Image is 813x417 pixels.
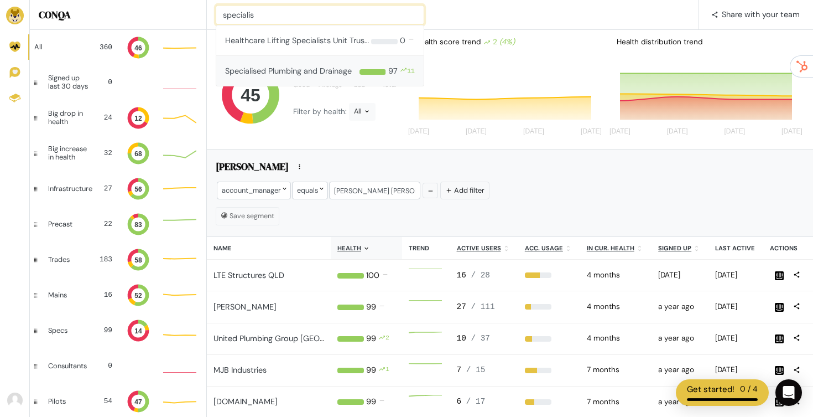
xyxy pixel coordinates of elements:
[30,207,206,242] a: Precast 22 83
[658,301,702,312] div: 2024-05-15 01:24pm
[587,301,645,312] div: 2025-05-05 12:00am
[366,333,376,345] div: 99
[525,368,574,373] div: 47%
[48,327,86,334] div: Specs
[457,244,501,252] u: Active users
[525,244,563,252] u: Acc. Usage
[366,396,376,408] div: 99
[48,220,86,228] div: Precast
[687,383,734,396] div: Get started!
[337,244,361,252] u: Health
[724,128,745,136] tspan: [DATE]
[385,333,389,345] div: 2
[763,237,813,260] th: Actions
[658,333,702,344] div: 2024-05-15 01:24pm
[608,32,809,52] div: Health distribution trend
[366,364,376,377] div: 99
[400,25,405,55] div: 0
[95,42,112,53] div: 360
[34,43,86,51] div: All
[30,242,206,277] a: Trades 183 58
[101,148,112,158] div: 32
[525,336,574,342] div: 27%
[385,364,389,377] div: 1
[30,65,206,100] a: Signed up last 30 days 0
[216,5,424,25] input: Search for company...
[101,77,112,87] div: 0
[581,128,602,136] tspan: [DATE]
[39,9,197,21] h5: CONQA
[457,364,512,377] div: 7
[471,302,494,311] span: / 111
[667,128,688,136] tspan: [DATE]
[587,397,645,408] div: 2025-01-13 12:00am
[366,301,376,313] div: 99
[587,244,634,252] u: In cur. health
[217,182,291,199] div: account_manager
[96,361,112,371] div: 0
[366,270,379,282] div: 100
[48,362,87,370] div: Consultants
[525,304,574,310] div: 24%
[440,182,489,199] button: Add filter
[292,182,328,199] div: equals
[225,25,371,55] div: Healthcare Lifting Specialists Unit Trust T/AS HLS Healthcare Pty Ltd
[216,25,424,56] button: Healthcare Lifting Specialists Unit Trust T/AS HLS Healthcare Pty Ltd 0
[587,270,645,281] div: 2025-04-28 12:00am
[457,270,512,282] div: 16
[609,128,630,136] tspan: [DATE]
[466,128,487,136] tspan: [DATE]
[457,333,512,345] div: 10
[213,270,284,280] a: LTE Structures QLD
[48,110,90,126] div: Big drop in health
[408,128,429,136] tspan: [DATE]
[781,128,802,136] tspan: [DATE]
[715,270,757,281] div: 2025-08-25 05:39pm
[499,37,515,47] i: (4%)
[30,100,206,136] a: Big drop in health 24 12
[457,396,512,408] div: 6
[48,74,92,90] div: Signed up last 30 days
[587,364,645,375] div: 2025-01-13 12:00am
[95,396,112,406] div: 54
[708,237,763,260] th: Last active
[48,256,86,264] div: Trades
[740,383,758,396] div: 0 / 4
[30,348,206,384] a: Consultants 0
[471,271,490,280] span: / 28
[525,399,574,405] div: 35%
[658,364,702,375] div: 2024-06-30 02:47pm
[48,291,86,299] div: Mains
[471,334,490,343] span: / 37
[95,290,112,300] div: 16
[483,37,515,48] div: 2
[525,272,574,278] div: 57%
[30,171,206,207] a: Infrastructure 27 56
[715,333,757,344] div: 2025-08-25 08:15pm
[775,379,802,406] div: Open Intercom Messenger
[587,333,645,344] div: 2025-05-05 12:00am
[30,30,206,65] a: All 360 46
[216,161,289,176] h5: [PERSON_NAME]
[95,254,112,265] div: 183
[207,237,331,260] th: Name
[48,398,86,405] div: Pilots
[7,393,23,408] img: Avatar
[349,103,376,121] div: All
[48,145,92,161] div: Big increase in health
[213,397,278,406] a: [DOMAIN_NAME]
[6,7,24,24] img: Brand
[30,136,206,171] a: Big increase in health 32 68
[30,313,206,348] a: Specs 99 14
[466,365,486,374] span: / 15
[293,107,349,116] span: Filter by health:
[101,183,112,194] div: 27
[213,302,277,312] a: [PERSON_NAME]
[466,397,486,406] span: / 17
[99,112,112,123] div: 24
[216,56,424,86] button: Specialised Plumbing and Drainage 97 11
[216,207,279,225] button: Save segment
[407,56,415,86] div: 11
[213,365,267,375] a: MJB Industries
[715,364,757,375] div: 2025-08-25 07:59pm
